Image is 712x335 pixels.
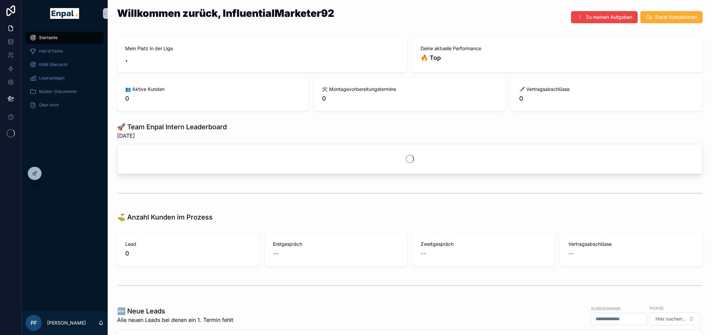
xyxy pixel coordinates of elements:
[22,27,108,120] div: scrollable content
[125,45,399,52] span: Mein Platz in der Liga
[519,86,695,93] span: 🖊️ Vertragsabschlüsse
[568,241,695,247] span: Vertragsabschlüsse
[26,45,104,57] a: Hall of Fame
[117,132,227,140] span: [DATE]
[39,62,68,67] span: KAM Übersicht
[117,122,227,132] h1: 🚀 Team Enpal Intern Leaderboard
[26,72,104,84] a: Lead anlegen
[650,305,664,311] label: Phase
[39,75,65,81] span: Lead anlegen
[421,54,441,61] strong: 🔥 Top
[273,241,399,247] span: Erstgespräch
[655,315,686,322] span: Hier suchen...
[125,241,251,247] span: Lead
[586,14,632,21] span: Zu meinen Aufgaben
[125,249,251,258] span: 0
[650,312,700,325] button: Select Button
[322,94,497,103] span: 0
[125,53,399,64] h2: .
[39,102,59,108] span: Über mich
[655,14,697,21] span: Enpal Kontaktieren
[519,94,695,103] span: 0
[640,11,703,23] button: Enpal Kontaktieren
[117,212,213,222] h1: ⛳ Anzahl Kunden im Prozess
[273,249,278,258] span: --
[125,86,300,93] span: 👥 Aktive Kunden
[26,59,104,71] a: KAM Übersicht
[571,11,638,23] button: Zu meinen Aufgaben
[117,316,233,324] span: Alle neuen Leads bei denen ein 1. Termin fehlt
[50,8,79,19] img: App logo
[117,8,334,18] h1: Willkommen zurück, InfluentialMarketer92
[591,305,620,311] label: Kundenname
[26,86,104,98] a: Muster-Dokumente
[39,35,58,40] span: Startseite
[421,249,426,258] span: --
[322,86,497,93] span: ⚒️ Montagevorbereitungstermine
[39,89,77,94] span: Muster-Dokumente
[125,94,300,103] span: 0
[47,320,86,326] p: [PERSON_NAME]
[117,306,233,316] h1: 🆕 Neue Leads
[31,319,37,327] span: PF
[26,32,104,44] a: Startseite
[421,241,547,247] span: Zweitgespräch
[421,45,695,52] span: Deine aktuelle Performance
[26,99,104,111] a: Über mich
[39,48,63,54] span: Hall of Fame
[568,249,574,258] span: --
